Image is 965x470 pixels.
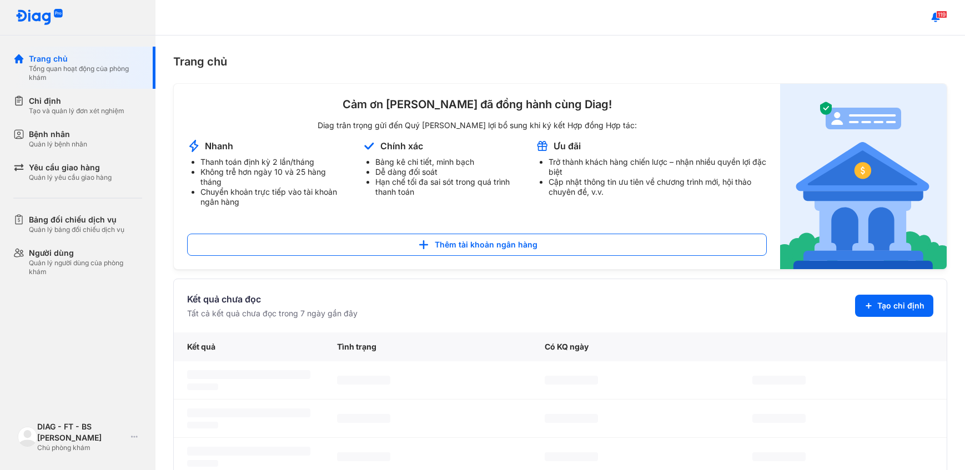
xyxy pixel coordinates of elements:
span: ‌ [752,376,806,385]
div: Quản lý bệnh nhân [29,140,87,149]
div: Người dùng [29,247,142,259]
div: DIAG - FT - BS [PERSON_NAME] [37,421,127,443]
div: Có KQ ngày [531,332,739,361]
li: Thanh toán định kỳ 2 lần/tháng [200,157,349,167]
div: Quản lý bảng đối chiếu dịch vụ [29,225,124,234]
li: Cập nhật thông tin ưu tiên về chương trình mới, hội thảo chuyên đề, v.v. [549,177,767,197]
span: ‌ [187,422,218,428]
button: Tạo chỉ định [855,295,933,317]
li: Không trễ hơn ngày 10 và 25 hàng tháng [200,167,349,187]
li: Dễ dàng đối soát [375,167,522,177]
span: 119 [936,11,947,18]
li: Chuyển khoản trực tiếp vào tài khoản ngân hàng [200,187,349,207]
img: logo [18,427,37,446]
div: Tổng quan hoạt động của phòng khám [29,64,142,82]
button: Thêm tài khoản ngân hàng [187,234,767,256]
div: Nhanh [205,140,233,152]
span: ‌ [187,460,218,467]
div: Diag trân trọng gửi đến Quý [PERSON_NAME] lợi bổ sung khi ký kết Hợp đồng Hợp tác: [187,120,767,130]
div: Cảm ơn [PERSON_NAME] đã đồng hành cùng Diag! [187,97,767,112]
img: account-announcement [362,139,376,153]
span: ‌ [545,452,598,461]
img: account-announcement [535,139,549,153]
div: Chính xác [380,140,423,152]
div: Kết quả [174,332,324,361]
span: ‌ [752,414,806,423]
span: ‌ [337,376,390,385]
img: account-announcement [187,139,200,153]
span: ‌ [752,452,806,461]
span: Tạo chỉ định [877,300,924,311]
span: ‌ [337,414,390,423]
div: Quản lý người dùng của phòng khám [29,259,142,276]
li: Trở thành khách hàng chiến lược – nhận nhiều quyền lợi đặc biệt [549,157,767,177]
span: ‌ [545,414,598,423]
div: Bảng đối chiếu dịch vụ [29,214,124,225]
span: ‌ [187,447,310,456]
div: Tạo và quản lý đơn xét nghiệm [29,107,124,115]
div: Trang chủ [173,53,947,70]
li: Hạn chế tối đa sai sót trong quá trình thanh toán [375,177,522,197]
div: Tất cả kết quả chưa đọc trong 7 ngày gần đây [187,308,358,319]
img: account-announcement [780,84,947,269]
li: Bảng kê chi tiết, minh bạch [375,157,522,167]
div: Ưu đãi [554,140,581,152]
img: logo [16,9,63,26]
div: Quản lý yêu cầu giao hàng [29,173,112,182]
div: Bệnh nhân [29,129,87,140]
span: ‌ [337,452,390,461]
div: Chỉ định [29,95,124,107]
span: ‌ [187,408,310,417]
div: Yêu cầu giao hàng [29,162,112,173]
span: ‌ [187,383,218,390]
div: Trang chủ [29,53,142,64]
div: Tình trạng [324,332,531,361]
span: ‌ [545,376,598,385]
div: Chủ phòng khám [37,443,127,452]
span: ‌ [187,370,310,379]
div: Kết quả chưa đọc [187,292,358,306]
